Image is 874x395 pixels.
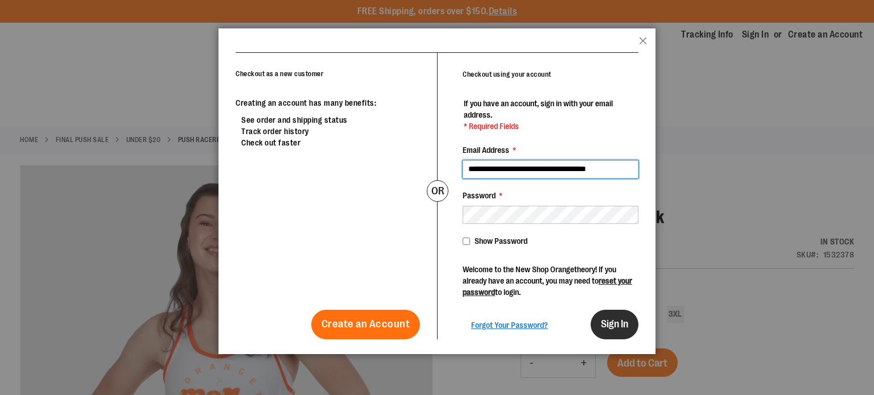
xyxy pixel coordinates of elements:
strong: Checkout as a new customer [236,70,323,78]
a: reset your password [463,276,632,297]
span: Password [463,191,496,200]
a: Forgot Your Password? [471,319,548,331]
span: Show Password [475,236,527,246]
li: See order and shipping status [241,114,420,126]
span: Email Address [463,145,509,155]
span: * Required Fields [464,120,637,132]
div: or [427,180,448,202]
span: Sign In [601,318,628,330]
a: Create an Account [311,310,420,339]
span: If you have an account, sign in with your email address. [464,99,613,119]
p: Welcome to the New Shop Orangetheory! If you already have an account, you may need to to login. [463,264,638,298]
p: Creating an account has many benefits: [236,97,420,109]
strong: Checkout using your account [463,70,551,78]
li: Check out faster [241,137,420,148]
button: Sign In [591,310,638,339]
span: Create an Account [321,318,410,330]
li: Track order history [241,126,420,137]
span: Forgot Your Password? [471,321,548,330]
